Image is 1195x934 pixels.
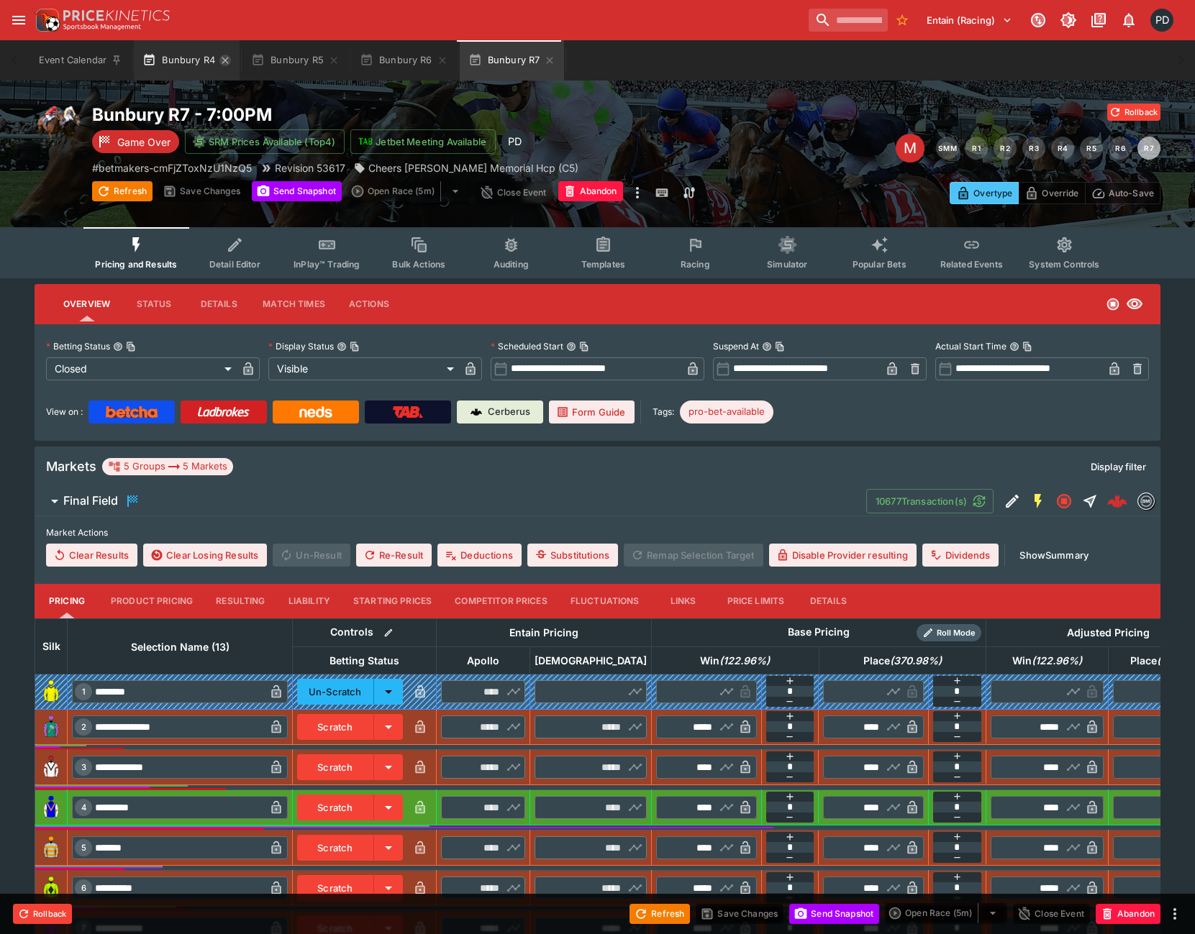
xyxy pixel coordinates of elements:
[392,259,445,270] span: Bulk Actions
[1096,905,1160,920] span: Mark an event as closed and abandoned.
[681,259,710,270] span: Racing
[796,584,860,618] button: Details
[1051,488,1077,514] button: Closed
[1042,186,1078,201] p: Override
[297,754,374,780] button: Scratch
[294,259,360,270] span: InPlay™ Trading
[46,357,237,380] div: Closed
[630,904,690,924] button: Refresh
[530,646,651,674] th: [DEMOGRAPHIC_DATA]
[277,584,342,618] button: Liability
[337,287,401,321] button: Actions
[581,259,625,270] span: Templates
[1009,342,1019,352] button: Actual Start TimeCopy To Clipboard
[890,652,942,669] em: ( 370.98 %)
[40,796,63,819] img: runner 4
[358,134,373,149] img: jetbet-logo.svg
[32,6,60,35] img: PriceKinetics Logo
[1138,493,1154,509] img: betmakers
[931,627,981,639] span: Roll Mode
[204,584,276,618] button: Resulting
[501,129,527,155] div: Paul Di Cioccio
[35,584,99,618] button: Pricing
[342,584,443,618] button: Starting Prices
[1137,493,1155,510] div: betmakers
[297,795,374,820] button: Scratch
[6,7,32,33] button: open drawer
[354,160,578,175] div: Cheers Mark Hillson Memorial Hcp (C5)
[1032,652,1082,669] em: ( 122.96 %)
[491,340,563,352] p: Scheduled Start
[13,904,72,924] button: Rollback
[297,679,374,705] button: Un-Scratch
[436,646,530,674] th: Apollo
[996,652,1098,669] span: Win(122.96%)
[1109,137,1132,160] button: R6
[46,340,110,352] p: Betting Status
[936,137,1160,160] nav: pagination navigation
[337,342,347,352] button: Display StatusCopy To Clipboard
[92,181,153,201] button: Refresh
[92,104,627,126] h2: Copy To Clipboard
[460,40,565,81] button: Bunbury R7
[197,406,250,418] img: Ladbrokes
[1022,137,1045,160] button: R3
[126,342,136,352] button: Copy To Clipboard
[1150,9,1173,32] div: Paul Dicioccio
[684,652,786,669] span: Win(122.96%)
[558,181,623,201] button: Abandon
[52,287,122,321] button: Overview
[275,160,345,175] p: Revision 53617
[716,584,796,618] button: Price Limits
[113,342,123,352] button: Betting StatusCopy To Clipboard
[488,405,530,419] p: Cerberus
[782,623,855,641] div: Base Pricing
[719,652,770,669] em: ( 122.96 %)
[809,9,888,32] input: search
[273,544,350,567] span: Un-Result
[115,638,245,656] span: Selection Name (13)
[356,544,432,567] span: Re-Result
[106,406,158,418] img: Betcha
[78,883,89,893] span: 6
[457,400,543,423] a: Cerberus
[789,904,879,924] button: Send Snapshot
[1055,7,1081,33] button: Toggle light/dark mode
[63,10,170,21] img: PriceKinetics
[293,618,437,646] th: Controls
[1080,137,1103,160] button: R5
[1146,4,1178,36] button: Paul Dicioccio
[713,340,759,352] p: Suspend At
[1137,137,1160,160] button: R7
[63,24,141,30] img: Sportsbook Management
[251,287,337,321] button: Match Times
[46,400,83,423] label: View on :
[1055,493,1073,510] svg: Closed
[297,835,374,861] button: Scratch
[936,137,959,160] button: SMM
[629,181,646,204] button: more
[40,876,63,899] img: runner 6
[527,544,618,567] button: Substitutions
[252,181,342,201] button: Send Snapshot
[579,342,589,352] button: Copy To Clipboard
[1106,297,1120,311] svg: Closed
[680,400,773,423] div: Betting Target: cerberus
[368,160,578,175] p: Cheers [PERSON_NAME] Memorial Hcp (C5)
[1022,342,1032,352] button: Copy To Clipboard
[1107,104,1160,121] button: Rollback
[40,756,63,779] img: runner 3
[143,544,267,567] button: Clear Losing Results
[46,544,137,567] button: Clear Results
[559,584,651,618] button: Fluctuations
[896,134,924,162] div: Edit Meeting
[40,836,63,859] img: runner 5
[558,183,623,198] span: Mark an event as closed and abandoned.
[46,458,96,475] h5: Markets
[35,618,68,674] th: Silk
[848,652,958,669] span: Place(370.98%)
[940,259,1003,270] span: Related Events
[965,137,988,160] button: R1
[78,762,89,772] span: 3
[853,259,907,270] span: Popular Bets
